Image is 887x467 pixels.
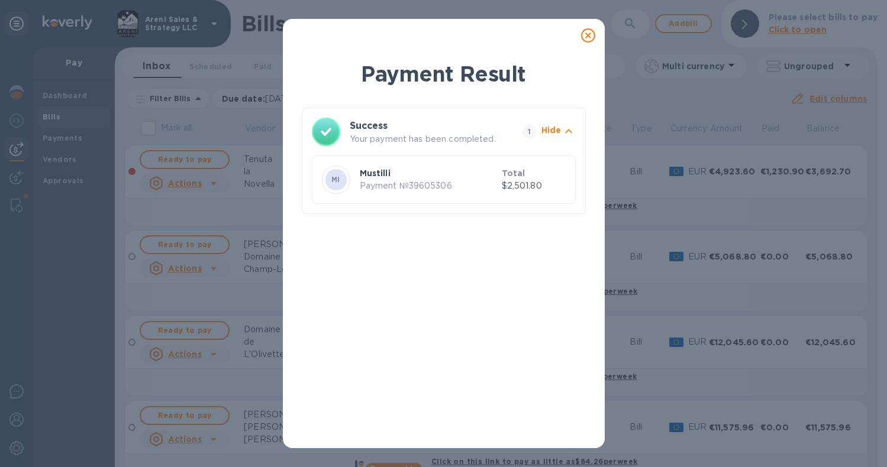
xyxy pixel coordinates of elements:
p: Your payment has been completed. [350,133,518,145]
span: 1 [522,125,537,139]
h1: Payment Result [302,59,586,89]
b: Total [502,168,525,178]
p: Mustilli [360,167,497,179]
button: Hide [541,124,576,140]
h3: Success [350,119,501,133]
p: Hide [541,124,562,136]
p: Payment № 39605306 [360,180,497,192]
p: $2,501.80 [502,180,566,192]
b: MI [331,175,340,184]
